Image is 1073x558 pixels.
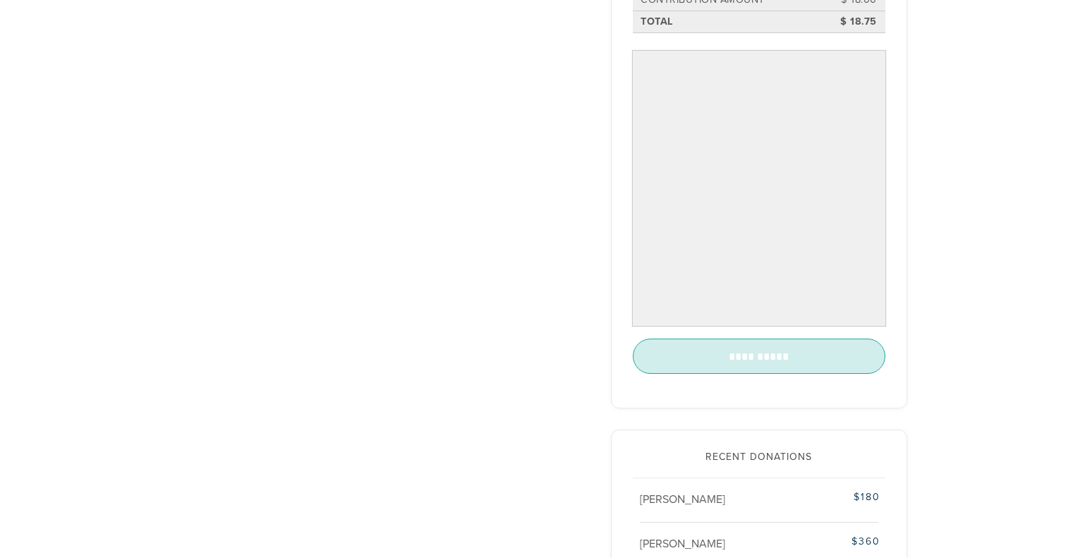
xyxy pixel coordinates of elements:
span: [PERSON_NAME] [640,537,725,551]
iframe: Secure payment input frame [636,54,883,323]
span: [PERSON_NAME] [640,492,725,507]
td: $ 18.75 [816,12,879,32]
div: $360 [796,534,880,549]
td: Total [638,12,816,32]
div: $180 [796,490,880,504]
h2: Recent Donations [633,451,885,463]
